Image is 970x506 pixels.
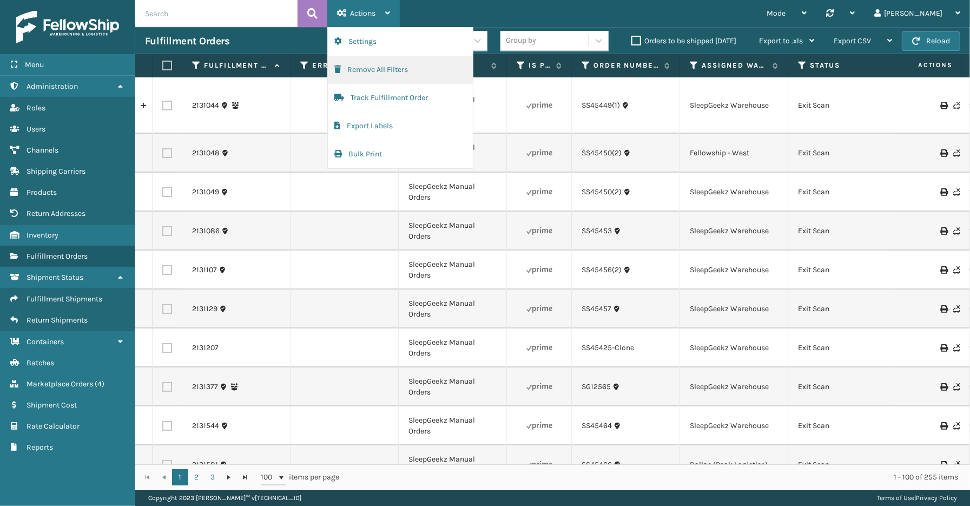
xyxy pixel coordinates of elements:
[593,61,659,70] label: Order Number
[25,60,44,69] span: Menu
[680,367,788,406] td: SleepGeekz Warehouse
[916,494,957,502] a: Privacy Policy
[631,36,736,45] label: Orders to be shipped [DATE]
[877,490,957,506] div: |
[582,382,611,392] a: SG12565
[188,469,204,485] a: 2
[582,148,622,159] a: SS45450(2)
[95,379,104,389] span: ( 4 )
[27,358,54,367] span: Batches
[27,443,53,452] span: Reports
[27,316,88,325] span: Return Shipments
[810,61,875,70] label: Status
[27,188,57,197] span: Products
[680,328,788,367] td: SleepGeekz Warehouse
[702,61,767,70] label: Assigned Warehouse
[27,337,64,346] span: Containers
[27,379,93,389] span: Marketplace Orders
[582,420,612,431] a: SS45464
[27,252,88,261] span: Fulfillment Orders
[582,100,620,111] a: SS45449(1)
[940,227,947,235] i: Print Label
[237,469,253,485] a: Go to the last page
[399,251,507,290] td: SleepGeekz Manual Orders
[680,77,788,134] td: SleepGeekz Warehouse
[953,383,960,391] i: Never Shipped
[27,82,78,91] span: Administration
[261,469,340,485] span: items per page
[399,212,507,251] td: SleepGeekz Manual Orders
[192,420,219,431] a: 2131544
[27,231,58,240] span: Inventory
[884,56,959,74] span: Actions
[350,9,375,18] span: Actions
[221,469,237,485] a: Go to the next page
[877,494,914,502] a: Terms of Use
[902,31,960,51] button: Reload
[355,472,958,483] div: 1 - 100 of 255 items
[27,146,58,155] span: Channels
[953,422,960,430] i: Never Shipped
[192,343,219,353] a: 2131207
[788,77,896,134] td: Exit Scan
[953,461,960,469] i: Never Shipped
[192,226,220,236] a: 2131086
[788,212,896,251] td: Exit Scan
[953,266,960,274] i: Never Shipped
[399,290,507,328] td: SleepGeekz Manual Orders
[192,304,217,314] a: 2131129
[680,445,788,484] td: Dallas (Peak Logistics)
[834,36,871,45] span: Export CSV
[767,9,786,18] span: Mode
[788,290,896,328] td: Exit Scan
[953,305,960,313] i: Never Shipped
[328,84,473,112] button: Track Fulfillment Order
[788,445,896,484] td: Exit Scan
[399,445,507,484] td: SleepGeekz Manual Orders
[582,304,611,314] a: SS45457
[940,305,947,313] i: Print Label
[328,140,473,168] button: Bulk Print
[399,173,507,212] td: SleepGeekz Manual Orders
[27,273,83,282] span: Shipment Status
[328,112,473,140] button: Export Labels
[582,343,634,353] a: SS45425-Clone
[940,266,947,274] i: Print Label
[680,406,788,445] td: SleepGeekz Warehouse
[788,173,896,212] td: Exit Scan
[582,459,612,470] a: SS45466
[953,227,960,235] i: Never Shipped
[27,103,45,113] span: Roles
[312,61,378,70] label: Error
[953,149,960,157] i: Never Shipped
[953,188,960,196] i: Never Shipped
[680,251,788,290] td: SleepGeekz Warehouse
[788,328,896,367] td: Exit Scan
[192,100,219,111] a: 2131044
[192,382,218,392] a: 2131377
[940,344,947,352] i: Print Label
[204,61,269,70] label: Fulfillment Order Id
[759,36,803,45] span: Export to .xls
[399,406,507,445] td: SleepGeekz Manual Orders
[27,167,85,176] span: Shipping Carriers
[27,422,80,431] span: Rate Calculator
[680,212,788,251] td: SleepGeekz Warehouse
[582,265,622,275] a: SS45456(2)
[788,367,896,406] td: Exit Scan
[940,461,947,469] i: Print Label
[680,134,788,173] td: Fellowship - West
[582,187,622,198] a: SS45450(2)
[192,187,219,198] a: 2131049
[953,344,960,352] i: Never Shipped
[328,56,473,84] button: Remove All Filters
[145,35,229,48] h3: Fulfillment Orders
[529,61,551,70] label: Is Prime
[399,367,507,406] td: SleepGeekz Manual Orders
[680,290,788,328] td: SleepGeekz Warehouse
[204,469,221,485] a: 3
[940,383,947,391] i: Print Label
[27,400,77,410] span: Shipment Cost
[680,173,788,212] td: SleepGeekz Warehouse
[27,124,45,134] span: Users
